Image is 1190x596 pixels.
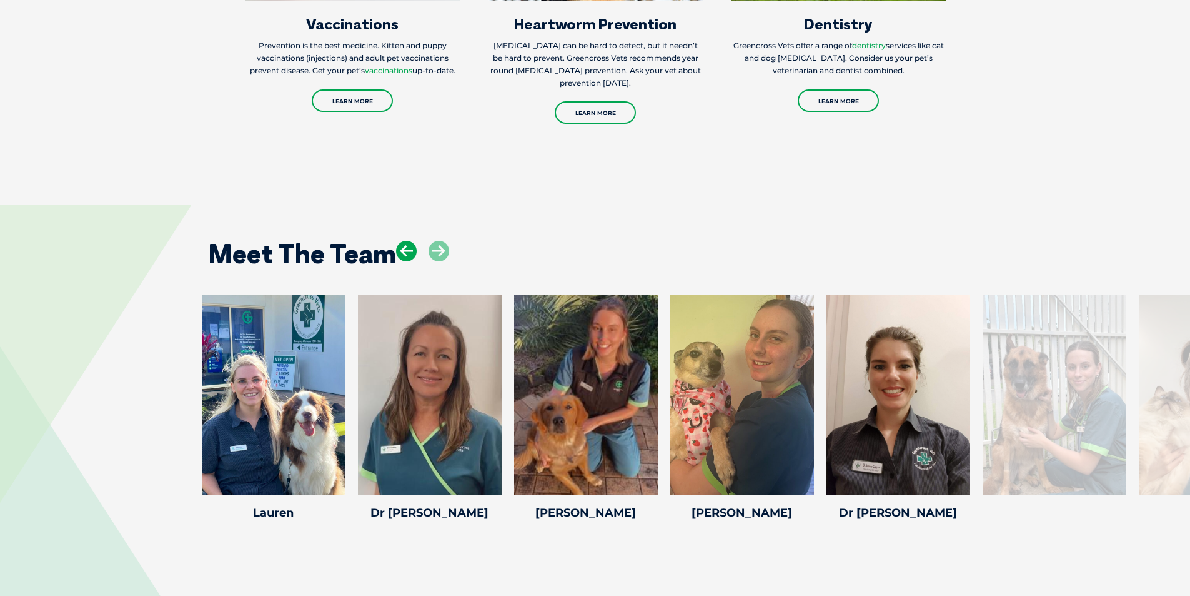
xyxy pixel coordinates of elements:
h4: [PERSON_NAME] [670,507,814,518]
h2: Meet The Team [208,241,396,267]
p: [MEDICAL_DATA] can be hard to detect, but it needn’t be hard to prevent. Greencross Vets recommen... [488,39,703,89]
h3: Vaccinations [245,16,460,31]
a: vaccinations [365,66,412,75]
h3: Dentistry [731,16,946,31]
a: Learn More [798,89,879,112]
h4: Dr [PERSON_NAME] [358,507,502,518]
h3: Heartworm Prevention [488,16,703,31]
h4: Lauren [202,507,345,518]
a: Learn More [312,89,393,112]
a: Learn More [555,101,636,124]
p: Prevention is the best medicine. Kitten and puppy vaccinations (injections) and adult pet vaccina... [245,39,460,77]
h4: Dr [PERSON_NAME] [826,507,970,518]
a: dentistry [852,41,886,50]
h4: [PERSON_NAME] [514,507,658,518]
p: Greencross Vets offer a range of services like cat and dog [MEDICAL_DATA]. Consider us your pet’s... [731,39,946,77]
